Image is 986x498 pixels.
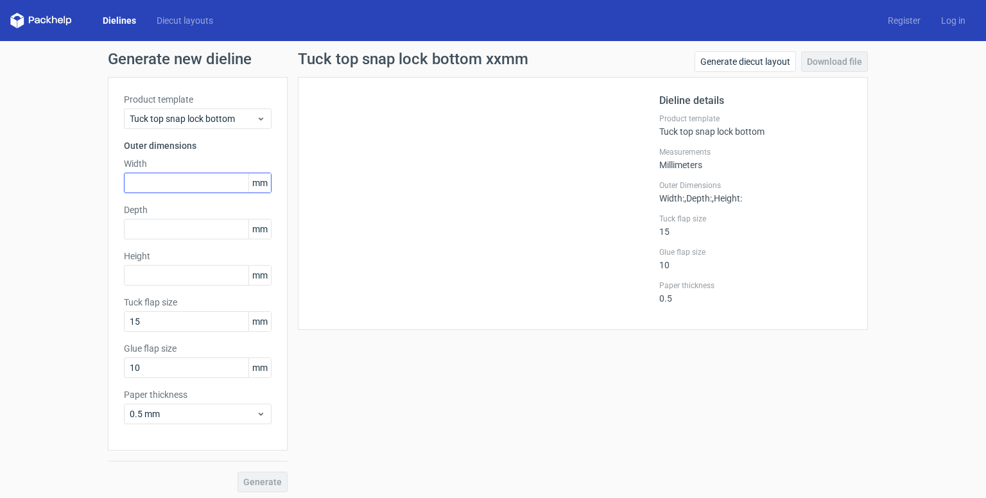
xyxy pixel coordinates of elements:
[124,342,272,355] label: Glue flap size
[659,214,852,237] div: 15
[659,180,852,191] label: Outer Dimensions
[298,51,528,67] h1: Tuck top snap lock bottom xxmm
[659,114,852,137] div: Tuck top snap lock bottom
[248,312,271,331] span: mm
[124,139,272,152] h3: Outer dimensions
[659,114,852,124] label: Product template
[124,203,272,216] label: Depth
[248,173,271,193] span: mm
[130,408,256,420] span: 0.5 mm
[124,157,272,170] label: Width
[659,214,852,224] label: Tuck flap size
[248,266,271,285] span: mm
[659,193,684,203] span: Width :
[659,147,852,157] label: Measurements
[659,247,852,270] div: 10
[130,112,256,125] span: Tuck top snap lock bottom
[248,358,271,377] span: mm
[124,388,272,401] label: Paper thickness
[684,193,712,203] span: , Depth :
[92,14,146,27] a: Dielines
[659,280,852,304] div: 0.5
[659,93,852,108] h2: Dieline details
[695,51,796,72] a: Generate diecut layout
[124,93,272,106] label: Product template
[712,193,742,203] span: , Height :
[146,14,223,27] a: Diecut layouts
[659,247,852,257] label: Glue flap size
[124,296,272,309] label: Tuck flap size
[659,280,852,291] label: Paper thickness
[878,14,931,27] a: Register
[108,51,878,67] h1: Generate new dieline
[659,147,852,170] div: Millimeters
[124,250,272,262] label: Height
[248,219,271,239] span: mm
[931,14,976,27] a: Log in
